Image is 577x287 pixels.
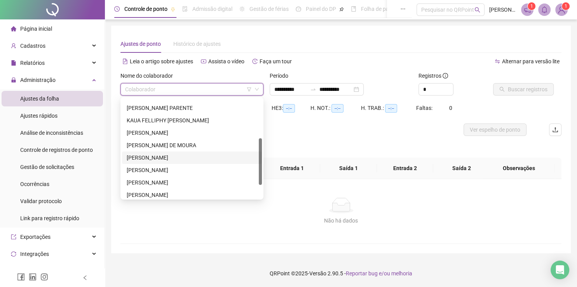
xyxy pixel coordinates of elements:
span: Ajustes rápidos [20,113,58,119]
span: Exportações [20,234,51,240]
th: Saída 1 [320,158,377,179]
span: sun [239,6,245,12]
span: swap [495,59,500,64]
span: user-add [11,43,16,49]
div: LUCAS SILVA DE MOURA [122,139,262,151]
span: Versão [309,270,326,277]
span: file [11,60,16,66]
span: --:-- [385,104,397,113]
div: KAUA FELLIPHY MESQUITA SILVA [122,114,262,127]
div: [PERSON_NAME] [127,153,257,162]
img: 40352 [556,4,567,16]
span: pushpin [171,7,175,12]
div: Não há dados [130,216,552,225]
span: book [351,6,356,12]
span: Análise de inconsistências [20,130,83,136]
span: filter [247,87,251,92]
span: Painel do DP [306,6,336,12]
span: Reportar bug e/ou melhoria [346,270,412,277]
footer: QRPoint © 2025 - 2.90.5 - [105,260,577,287]
span: info-circle [443,73,448,78]
div: [PERSON_NAME] [127,129,257,137]
span: search [474,7,480,13]
div: LUANA SILVA TORRES [122,127,262,139]
label: Período [270,71,293,80]
div: MARY NAZARETY CORREIA DA ROCHA [122,176,262,189]
span: dashboard [296,6,301,12]
span: facebook [17,273,25,281]
div: MARIA EDUARDA FREITAS DE MACÊNA MELO [122,151,262,164]
th: Observações [483,158,555,179]
th: Entrada 2 [377,158,433,179]
span: Administração [20,77,56,83]
div: [PERSON_NAME] PARENTE [127,104,257,112]
div: [PERSON_NAME] DE MOURA [127,141,257,150]
span: down [255,87,259,92]
span: instagram [40,273,48,281]
span: history [252,59,258,64]
span: --:-- [283,104,295,113]
span: home [11,26,16,31]
span: Acesso à API [20,268,52,274]
span: clock-circle [114,6,120,12]
label: Nome do colaborador [120,71,178,80]
th: Saída 2 [433,158,490,179]
span: notification [524,6,531,13]
span: to [310,86,316,92]
div: MARIA FABIANA DE ASSIS [122,164,262,176]
th: Entrada 1 [264,158,320,179]
span: Alternar para versão lite [502,58,560,64]
span: 0 [449,105,452,111]
span: Faltas: [416,105,434,111]
div: KAILANY NETO PARENTE [122,102,262,114]
span: 1 [530,3,533,9]
button: Buscar registros [493,83,554,96]
span: Folha de pagamento [361,6,411,12]
span: Registros [418,71,448,80]
span: Gestão de solicitações [20,164,74,170]
span: --:-- [331,104,343,113]
span: Validar protocolo [20,198,62,204]
div: [PERSON_NAME] [127,178,257,187]
span: Ajustes da folha [20,96,59,102]
span: youtube [201,59,206,64]
span: Faça um tour [260,58,292,64]
div: HE 3: [272,104,310,113]
span: file-text [122,59,128,64]
span: Ocorrências [20,181,49,187]
span: left [82,275,88,280]
span: Assista o vídeo [208,58,244,64]
sup: Atualize o seu contato no menu Meus Dados [562,2,570,10]
span: sync [11,251,16,257]
button: Ver espelho de ponto [464,123,526,136]
span: Controle de registros de ponto [20,147,93,153]
span: swap-right [310,86,316,92]
span: ellipsis [400,6,406,12]
div: [PERSON_NAME] [127,191,257,199]
span: Histórico de ajustes [173,41,221,47]
span: Observações [489,164,549,172]
div: H. NOT.: [310,104,361,113]
div: H. TRAB.: [361,104,416,113]
div: MAYARA ARAUJO CAVALCANTI PEREIRA [122,189,262,201]
span: upload [552,127,558,133]
span: linkedin [29,273,37,281]
sup: 1 [528,2,535,10]
span: Admissão digital [192,6,232,12]
span: lock [11,77,16,83]
span: pushpin [339,7,344,12]
span: Relatórios [20,60,45,66]
span: Gestão de férias [249,6,289,12]
span: file-done [182,6,188,12]
span: Ajustes de ponto [120,41,161,47]
div: KAUA FELLIPHY [PERSON_NAME] [127,116,257,125]
span: 1 [565,3,567,9]
span: Página inicial [20,26,52,32]
span: bell [541,6,548,13]
span: Controle de ponto [124,6,167,12]
span: Leia o artigo sobre ajustes [130,58,193,64]
span: [PERSON_NAME] [489,5,516,14]
span: Link para registro rápido [20,215,79,221]
div: Open Intercom Messenger [551,261,569,279]
div: [PERSON_NAME] [127,166,257,174]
